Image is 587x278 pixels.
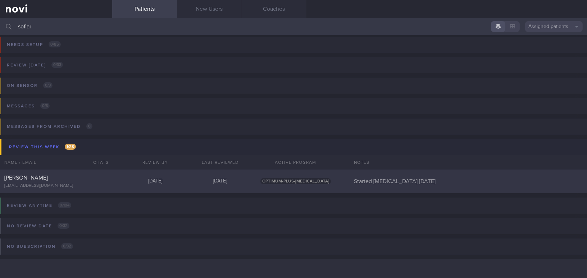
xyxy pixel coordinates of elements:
[40,103,50,109] span: 0 / 3
[350,155,587,170] div: Notes
[5,60,65,70] div: Review [DATE]
[43,82,53,88] span: 0 / 3
[5,81,54,91] div: On sensor
[58,202,71,208] span: 0 / 104
[525,21,583,32] button: Assigned patients
[58,223,69,229] span: 0 / 32
[252,155,339,170] div: Active Program
[65,144,76,150] span: 1 / 28
[260,178,331,184] span: OPTIMUM-PLUS-[MEDICAL_DATA]
[61,243,73,249] span: 0 / 32
[4,175,48,181] span: [PERSON_NAME]
[5,101,51,111] div: Messages
[123,178,188,185] div: [DATE]
[86,123,92,129] span: 0
[4,183,108,189] div: [EMAIL_ADDRESS][DOMAIN_NAME]
[7,142,78,152] div: Review this week
[188,178,252,185] div: [DATE]
[5,242,75,251] div: No subscription
[51,62,63,68] span: 0 / 33
[5,40,63,50] div: Needs setup
[5,221,71,231] div: No review date
[49,41,61,47] span: 0 / 85
[5,201,73,210] div: Review anytime
[5,122,94,131] div: Messages from Archived
[350,178,587,185] div: Started [MEDICAL_DATA] [DATE]
[188,155,252,170] div: Last Reviewed
[83,155,112,170] div: Chats
[123,155,188,170] div: Review By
